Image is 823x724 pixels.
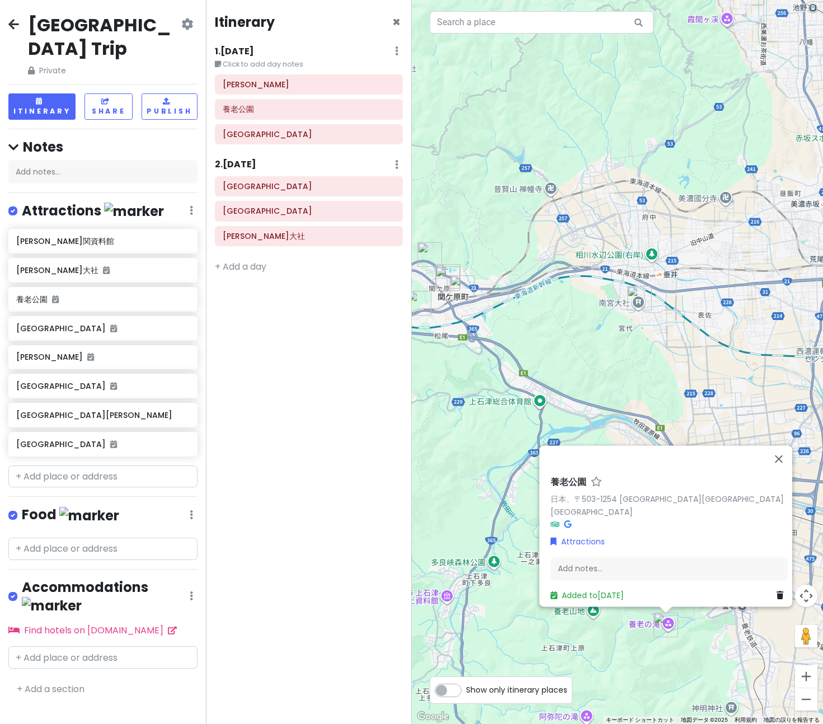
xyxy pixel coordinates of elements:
[735,717,757,723] a: 利用規約（新しいタブで開きます）
[59,507,119,524] img: marker
[17,683,84,695] a: + Add a section
[8,466,197,488] input: + Add place or address
[551,521,559,529] i: Tripadvisor
[436,264,460,289] div: 関ケ原町歴史民俗学習館
[551,557,788,581] div: Add notes...
[22,597,82,614] img: marker
[606,716,674,724] button: キーボード ショートカット
[223,104,395,114] h6: 養老公園
[16,236,189,246] h6: [PERSON_NAME]関資料館
[223,79,395,90] h6: 大垣城
[681,717,728,723] span: 地図データ ©2025
[430,11,653,34] input: Search a place
[110,440,117,448] i: Added to itinerary
[223,206,395,216] h6: 岐阜関ケ原古戦場記念館
[564,521,571,529] i: Google Maps
[110,382,117,390] i: Added to itinerary
[627,286,652,311] div: 南宮大社
[466,684,567,696] span: Show only itinerary places
[392,16,401,29] button: Close
[392,13,401,31] span: Close itinerary
[215,13,275,31] h4: Itinerary
[764,717,820,723] a: 地図の誤りを報告する
[87,353,94,361] i: Added to itinerary
[551,477,586,488] h6: 養老公園
[215,260,266,273] a: + Add a day
[8,160,197,184] div: Add notes...
[8,646,197,669] input: + Add place or address
[16,352,189,362] h6: [PERSON_NAME]
[8,138,197,156] h4: Notes
[22,506,119,524] h4: Food
[110,325,117,332] i: Added to itinerary
[28,13,179,60] h2: [GEOGRAPHIC_DATA] Trip
[765,445,792,472] button: 閉じる
[142,93,197,120] button: Publish
[551,590,624,601] a: Added to[DATE]
[795,625,817,647] button: 地図上にペグマンをドロップして、ストリートビューを開きます
[16,381,189,391] h6: [GEOGRAPHIC_DATA]
[215,159,256,171] h6: 2 . [DATE]
[8,538,197,560] input: + Add place or address
[450,275,474,300] div: 関ヶ原駅前観光交流館
[84,93,132,120] button: Share
[22,202,164,220] h4: Attractions
[103,266,110,274] i: Added to itinerary
[407,291,431,316] div: 不破関資料館
[415,709,452,724] a: Google マップでこの地域を開きます（新しいウィンドウが開きます）
[16,323,189,333] h6: [GEOGRAPHIC_DATA]
[215,46,254,58] h6: 1 . [DATE]
[795,688,817,711] button: ズームアウト
[551,536,605,548] a: Attractions
[52,295,59,303] i: Added to itinerary
[28,64,179,77] span: Private
[795,665,817,688] button: ズームイン
[223,231,395,241] h6: 南宮大社
[22,579,190,614] h4: Accommodations
[591,477,602,488] a: Star place
[16,410,189,420] h6: [GEOGRAPHIC_DATA][PERSON_NAME]
[795,585,817,607] button: 地図のカメラ コントロール
[8,624,177,637] a: Find hotels on [DOMAIN_NAME]
[417,242,442,267] div: 関ケ原笹尾山交流館
[223,181,395,191] h6: 関ケ原町歴史民俗学習館
[435,266,460,291] div: 岐阜関ケ原古戦場記念館
[16,294,189,304] h6: 養老公園
[16,439,189,449] h6: [GEOGRAPHIC_DATA]
[8,93,76,120] button: Itinerary
[16,265,189,275] h6: [PERSON_NAME]大社
[223,129,395,139] h6: 関ヶ原駅前観光交流館
[777,590,788,602] a: Delete place
[104,203,164,220] img: marker
[415,709,452,724] img: Google
[551,493,784,518] a: 日本、〒503-1254 [GEOGRAPHIC_DATA][GEOGRAPHIC_DATA][GEOGRAPHIC_DATA]
[215,59,403,70] small: Click to add day notes
[653,613,678,637] div: 養老公園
